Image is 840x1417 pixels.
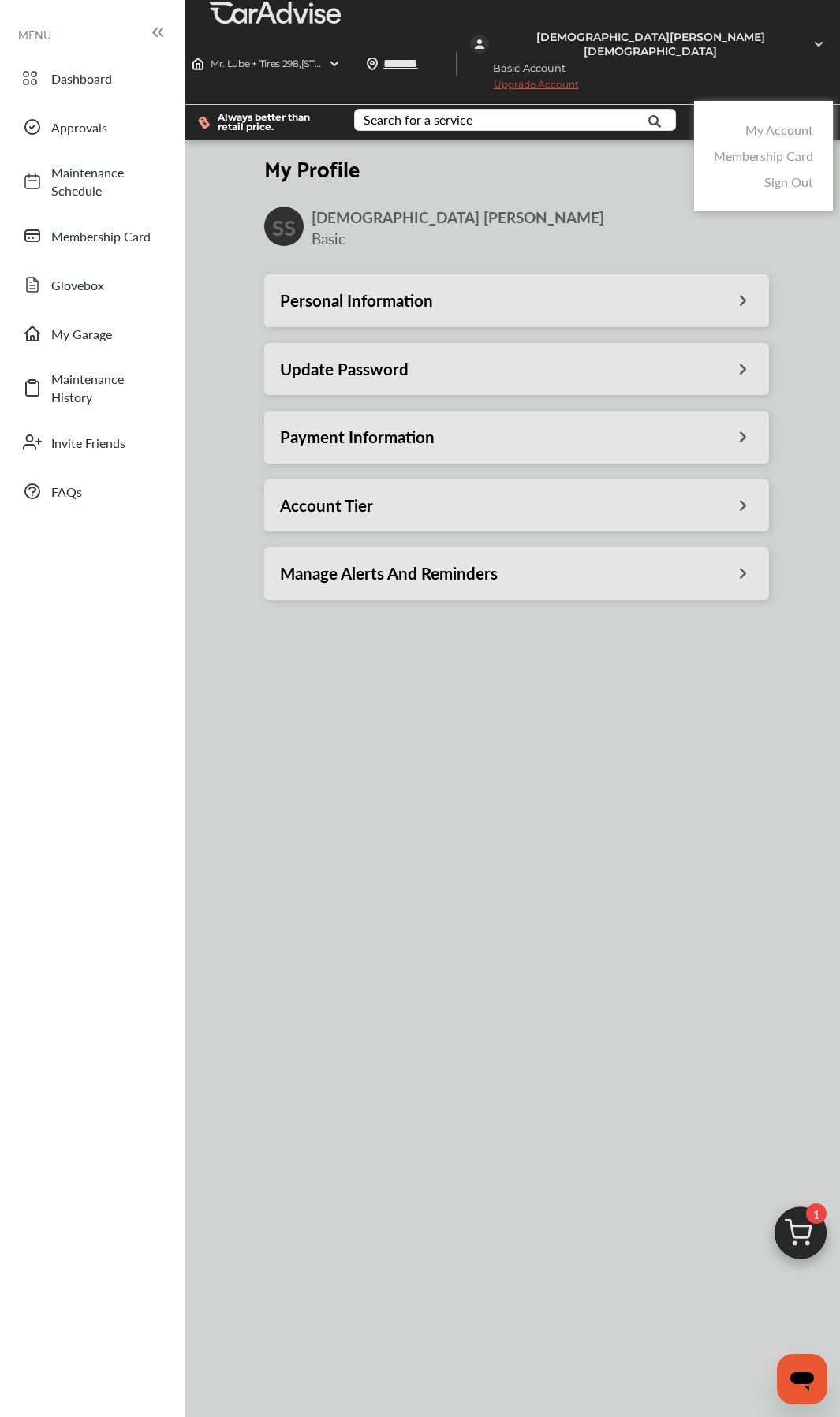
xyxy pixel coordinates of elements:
img: cart_icon.3d0951e8.svg [763,1199,838,1275]
span: FAQs [51,483,162,501]
span: Always better than retail price. [218,113,329,132]
a: Dashboard [14,58,170,99]
a: Membership Card [714,147,813,165]
span: 1 [806,1203,827,1224]
a: Membership Card [14,215,170,256]
a: Glovebox [14,264,170,305]
span: My Garage [51,325,162,343]
a: Maintenance History [14,362,170,414]
div: Search for a service [364,114,472,126]
a: Invite Friends [14,422,170,463]
iframe: Button to launch messaging window [777,1354,827,1404]
span: Dashboard [51,69,162,88]
a: Approvals [14,106,170,147]
img: dollor_label_vector.a70140d1.svg [198,116,210,129]
a: My Account [745,121,813,139]
a: Sign Out [764,173,813,191]
a: FAQs [14,471,170,512]
a: My Garage [14,313,170,354]
span: MENU [18,28,51,41]
a: Maintenance Schedule [14,155,170,207]
span: Approvals [51,118,162,136]
span: Membership Card [51,227,162,245]
span: Glovebox [51,276,162,294]
span: Maintenance History [51,370,162,406]
span: Maintenance Schedule [51,163,162,199]
span: Invite Friends [51,434,162,452]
